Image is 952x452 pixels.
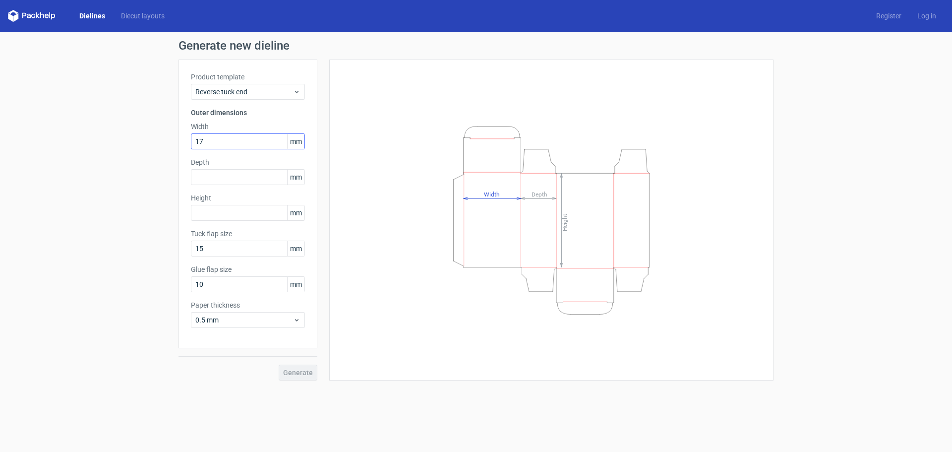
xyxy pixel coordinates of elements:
label: Height [191,193,305,203]
span: mm [287,170,304,185]
label: Depth [191,157,305,167]
a: Register [868,11,909,21]
label: Width [191,122,305,131]
span: mm [287,277,304,292]
a: Log in [909,11,944,21]
h3: Outer dimensions [191,108,305,118]
tspan: Depth [532,191,547,197]
h1: Generate new dieline [178,40,773,52]
span: mm [287,205,304,220]
label: Glue flap size [191,264,305,274]
label: Tuck flap size [191,229,305,239]
span: Reverse tuck end [195,87,293,97]
label: Product template [191,72,305,82]
a: Dielines [71,11,113,21]
a: Diecut layouts [113,11,173,21]
span: mm [287,241,304,256]
span: mm [287,134,304,149]
tspan: Width [484,191,500,197]
tspan: Height [561,213,568,231]
label: Paper thickness [191,300,305,310]
span: 0.5 mm [195,315,293,325]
